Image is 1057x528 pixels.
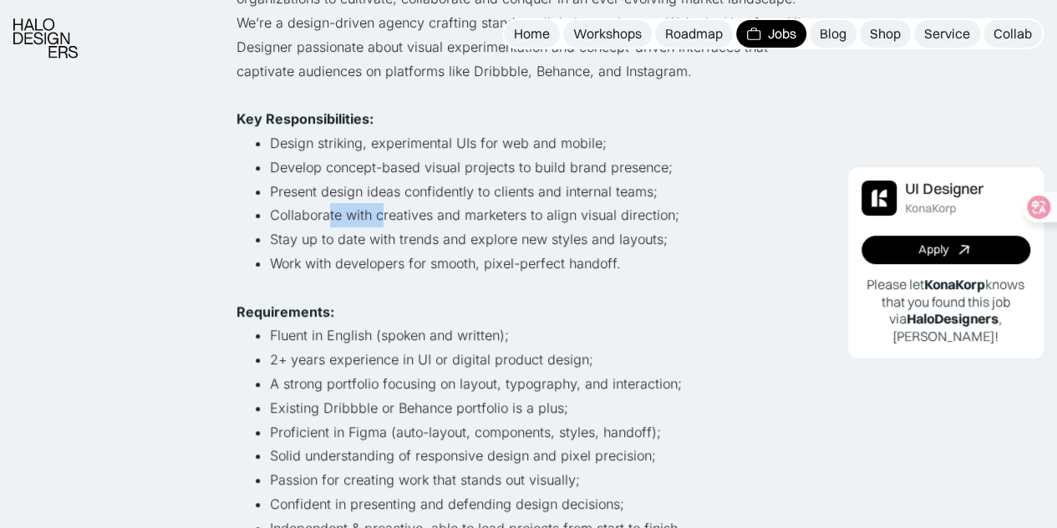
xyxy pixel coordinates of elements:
[924,25,970,43] div: Service
[270,420,821,444] li: Proficient in Figma (auto-layout, components, styles, handoff);
[236,303,334,320] strong: Requirements:
[270,155,821,180] li: Develop concept-based visual projects to build brand presence;
[270,468,821,492] li: Passion for creating work that stands out visually;
[655,20,733,48] a: Roadmap
[270,180,821,204] li: Present design ideas confidently to clients and internal teams;
[736,20,806,48] a: Jobs
[860,20,911,48] a: Shop
[270,251,821,276] li: Work with developers for smooth, pixel-perfect handoff.
[914,20,980,48] a: Service
[563,20,652,48] a: Workshops
[870,25,901,43] div: Shop
[861,180,897,216] img: Job Image
[924,276,985,292] b: KonaKorp
[270,372,821,396] li: A strong portfolio focusing on layout, typography, and interaction;
[665,25,723,43] div: Roadmap
[918,243,948,257] div: Apply
[270,348,821,372] li: 2+ years experience in UI or digital product design;
[810,20,856,48] a: Blog
[768,25,796,43] div: Jobs
[514,25,550,43] div: Home
[820,25,846,43] div: Blog
[270,131,821,155] li: Design striking, experimental UIs for web and mobile;
[270,492,821,516] li: Confident in presenting and defending design decisions;
[983,20,1042,48] a: Collab
[236,276,821,300] p: ‍
[861,236,1031,264] a: Apply
[270,444,821,468] li: Solid understanding of responsive design and pixel precision;
[573,25,642,43] div: Workshops
[270,396,821,420] li: Existing Dribbble or Behance portfolio is a plus;
[236,83,821,107] p: ‍
[907,311,999,327] b: HaloDesigners
[905,201,956,216] div: KonaKorp
[236,11,821,83] p: We’re a design-driven agency crafting standout digital experiences. We’re looking for a UI Design...
[236,110,374,127] strong: Key Responsibilities:
[861,276,1031,345] p: Please let knows that you found this job via , [PERSON_NAME]!
[270,203,821,227] li: Collaborate with creatives and marketers to align visual direction;
[504,20,560,48] a: Home
[905,180,983,198] div: UI Designer
[993,25,1032,43] div: Collab
[270,323,821,348] li: Fluent in English (spoken and written);
[270,227,821,251] li: Stay up to date with trends and explore new styles and layouts;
